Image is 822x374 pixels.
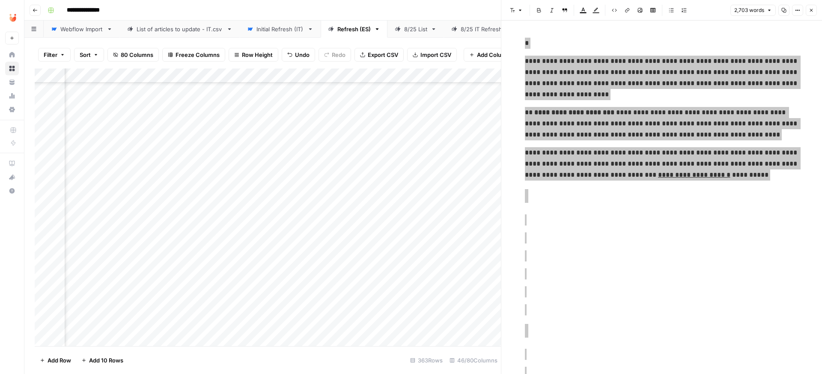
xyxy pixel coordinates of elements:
a: AirOps Academy [5,157,19,170]
button: Add Column [464,48,515,62]
div: Initial Refresh (IT) [256,25,304,33]
button: Row Height [229,48,278,62]
button: 2,703 words [730,5,776,16]
a: Webflow Import [44,21,120,38]
a: List of articles to update - IT.csv [120,21,240,38]
a: Refresh (ES) [321,21,387,38]
button: Add 10 Rows [76,353,128,367]
div: 8/25 IT Refresh [461,25,502,33]
div: 8/25 List [404,25,427,33]
button: Export CSV [354,48,404,62]
span: Undo [295,50,310,59]
button: Add Row [35,353,76,367]
button: 80 Columns [107,48,159,62]
a: Settings [5,103,19,116]
span: Add Row [48,356,71,365]
button: Import CSV [407,48,457,62]
a: Your Data [5,75,19,89]
button: Undo [282,48,315,62]
span: Add Column [477,50,510,59]
button: Workspace: Unobravo [5,7,19,28]
a: 8/25 List [387,21,444,38]
a: Browse [5,62,19,75]
div: 46/80 Columns [446,353,501,367]
span: Redo [332,50,345,59]
span: 80 Columns [121,50,153,59]
span: Export CSV [368,50,398,59]
div: Refresh (ES) [337,25,371,33]
img: Unobravo Logo [5,10,21,25]
span: Freeze Columns [176,50,220,59]
div: List of articles to update - IT.csv [137,25,223,33]
button: What's new? [5,170,19,184]
a: Home [5,48,19,62]
button: Redo [319,48,351,62]
button: Freeze Columns [162,48,225,62]
button: Filter [38,48,71,62]
a: Initial Refresh (IT) [240,21,321,38]
a: Usage [5,89,19,103]
span: 2,703 words [734,6,764,14]
button: Sort [74,48,104,62]
a: 8/25 IT Refresh [444,21,519,38]
span: Import CSV [420,50,451,59]
div: What's new? [6,171,18,184]
span: Add 10 Rows [89,356,123,365]
span: Filter [44,50,57,59]
button: Help + Support [5,184,19,198]
div: 363 Rows [407,353,446,367]
div: Webflow Import [60,25,103,33]
span: Sort [80,50,91,59]
span: Row Height [242,50,273,59]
